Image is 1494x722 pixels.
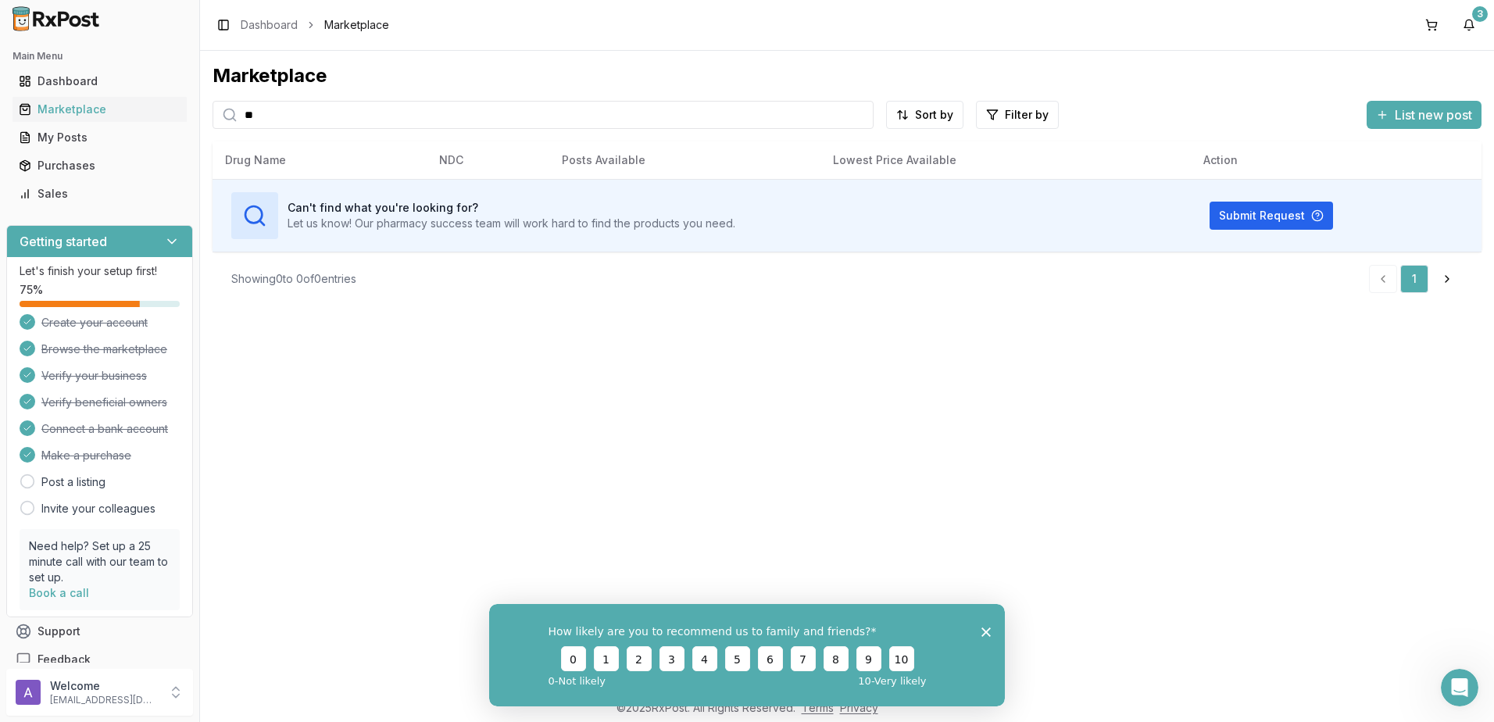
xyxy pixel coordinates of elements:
[20,232,107,251] h3: Getting started
[213,63,1481,88] div: Marketplace
[886,101,963,129] button: Sort by
[840,701,878,714] a: Privacy
[41,341,167,357] span: Browse the marketplace
[6,153,193,178] button: Purchases
[1005,107,1049,123] span: Filter by
[1400,265,1428,293] a: 1
[13,95,187,123] a: Marketplace
[288,216,735,231] p: Let us know! Our pharmacy success team will work hard to find the products you need.
[13,152,187,180] a: Purchases
[6,645,193,674] button: Feedback
[41,448,131,463] span: Make a purchase
[241,17,389,33] nav: breadcrumb
[50,678,159,694] p: Welcome
[41,501,155,516] a: Invite your colleagues
[820,141,1191,179] th: Lowest Price Available
[19,73,180,89] div: Dashboard
[288,200,735,216] h3: Can't find what you're looking for?
[213,141,427,179] th: Drug Name
[38,652,91,667] span: Feedback
[231,271,356,287] div: Showing 0 to 0 of 0 entries
[1395,105,1472,124] span: List new post
[19,130,180,145] div: My Posts
[1191,141,1481,179] th: Action
[41,315,148,331] span: Create your account
[976,101,1059,129] button: Filter by
[324,17,389,33] span: Marketplace
[802,701,834,714] a: Terms
[1431,265,1463,293] a: Go to next page
[6,69,193,94] button: Dashboard
[6,6,106,31] img: RxPost Logo
[241,17,298,33] a: Dashboard
[29,586,89,599] a: Book a call
[29,538,170,585] p: Need help? Set up a 25 minute call with our team to set up.
[6,181,193,206] button: Sales
[16,680,41,705] img: User avatar
[1456,13,1481,38] button: 3
[549,141,820,179] th: Posts Available
[13,50,187,63] h2: Main Menu
[20,263,180,279] p: Let's finish your setup first!
[6,617,193,645] button: Support
[13,123,187,152] a: My Posts
[1472,6,1488,22] div: 3
[13,180,187,208] a: Sales
[41,421,168,437] span: Connect a bank account
[427,141,549,179] th: NDC
[41,474,105,490] a: Post a listing
[13,67,187,95] a: Dashboard
[19,186,180,202] div: Sales
[20,282,43,298] span: 75 %
[1210,202,1333,230] button: Submit Request
[1367,101,1481,129] button: List new post
[19,102,180,117] div: Marketplace
[1367,109,1481,124] a: List new post
[19,158,180,173] div: Purchases
[41,368,147,384] span: Verify your business
[1441,669,1478,706] iframe: Intercom live chat
[6,97,193,122] button: Marketplace
[1369,265,1463,293] nav: pagination
[489,604,1005,706] iframe: Survey from RxPost
[915,107,953,123] span: Sort by
[50,694,159,706] p: [EMAIL_ADDRESS][DOMAIN_NAME]
[6,125,193,150] button: My Posts
[41,395,167,410] span: Verify beneficial owners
